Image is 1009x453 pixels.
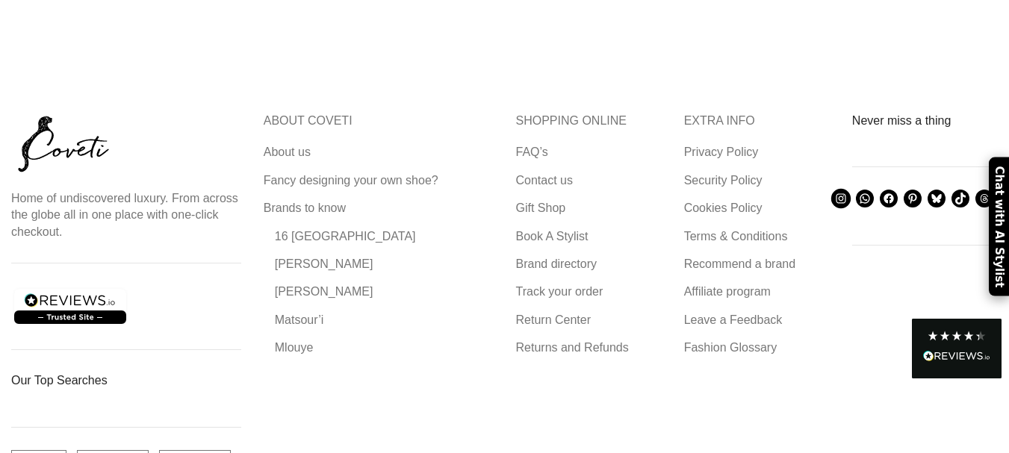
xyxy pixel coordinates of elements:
[516,256,599,272] a: Brand directory
[11,190,241,240] p: Home of undiscovered luxury. From across the globe all in one place with one-click checkout.
[516,228,590,245] a: Book A Stylist
[264,145,312,161] a: About us
[923,348,990,367] div: Read All Reviews
[923,351,990,361] img: REVIEWS.io
[684,340,779,357] a: Fashion Glossary
[11,287,129,328] img: reviews-trust-logo-2.png
[264,113,494,129] h5: ABOUT COVETI
[684,284,772,301] a: Affiliate program
[264,201,347,217] a: Brands to know
[927,330,987,342] div: 4.28 Stars
[516,201,568,217] a: Gift Shop
[516,312,593,328] a: Return Center
[684,228,789,245] a: Terms & Conditions
[684,172,764,189] a: Security Policy
[264,172,440,189] a: Fancy designing your own shoe?
[684,201,764,217] a: Cookies Policy
[275,256,375,272] a: [PERSON_NAME]
[516,145,550,161] a: FAQ’s
[852,113,998,129] h3: Never miss a thing
[684,256,797,272] a: Recommend a brand
[516,113,662,129] h5: SHOPPING ONLINE
[516,284,605,301] a: Track your order
[11,373,241,390] h3: Our Top Searches
[11,113,116,175] img: coveti-black-logo_ueqiqk.png
[912,319,1002,378] div: Read All Reviews
[275,228,417,245] a: 16 [GEOGRAPHIC_DATA]
[684,312,784,328] a: Leave a Feedback
[684,113,830,129] h5: EXTRA INFO
[516,340,630,357] a: Returns and Refunds
[275,312,326,328] a: Matsour’i
[275,284,375,301] a: [PERSON_NAME]
[516,172,574,189] a: Contact us
[275,340,315,357] a: Mlouye
[684,145,760,161] a: Privacy Policy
